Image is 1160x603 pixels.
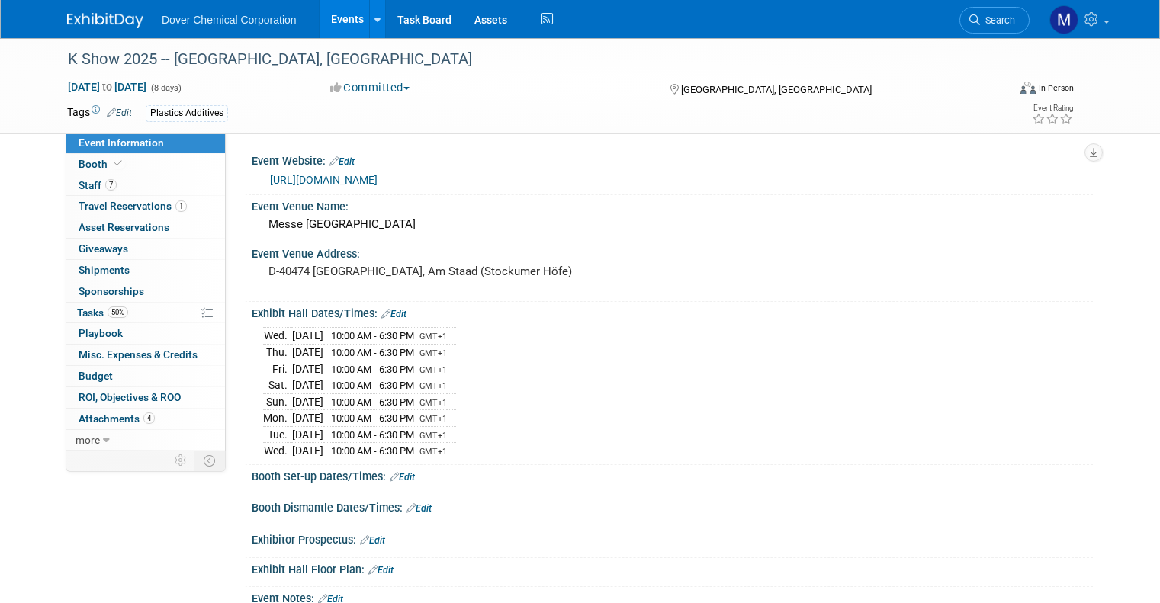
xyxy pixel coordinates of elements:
[79,200,187,212] span: Travel Reservations
[66,175,225,196] a: Staff7
[263,410,292,427] td: Mon.
[419,447,447,457] span: GMT+1
[292,328,323,345] td: [DATE]
[419,381,447,391] span: GMT+1
[292,377,323,394] td: [DATE]
[292,393,323,410] td: [DATE]
[66,154,225,175] a: Booth
[925,79,1074,102] div: Event Format
[79,370,113,382] span: Budget
[66,260,225,281] a: Shipments
[66,366,225,386] a: Budget
[79,285,144,297] span: Sponsorships
[66,345,225,365] a: Misc. Expenses & Credits
[252,465,1093,485] div: Booth Set-up Dates/Times:
[162,14,297,26] span: Dover Chemical Corporation
[270,174,378,186] a: [URL][DOMAIN_NAME]
[76,434,100,446] span: more
[252,242,1093,261] div: Event Venue Address:
[79,221,169,233] span: Asset Reservations
[108,306,128,318] span: 50%
[263,443,292,459] td: Wed.
[252,558,1093,578] div: Exhibit Hall Floor Plan:
[143,412,155,424] span: 4
[252,496,1093,516] div: Booth Dismantle Dates/Times:
[149,83,182,93] span: (8 days)
[79,264,130,276] span: Shipments
[419,431,447,441] span: GMT+1
[79,242,128,255] span: Giveaways
[77,306,128,319] span: Tasks
[66,323,225,344] a: Playbook
[331,429,414,441] span: 10:00 AM - 6:30 PM
[292,345,323,361] td: [DATE]
[66,409,225,429] a: Attachments4
[263,361,292,377] td: Fri.
[79,391,181,403] span: ROI, Objectives & ROO
[368,565,394,576] a: Edit
[1049,5,1078,34] img: Megan Hopkins
[419,414,447,424] span: GMT+1
[79,327,123,339] span: Playbook
[360,535,385,546] a: Edit
[66,281,225,302] a: Sponsorships
[263,213,1081,236] div: Messe [GEOGRAPHIC_DATA]
[67,104,132,122] td: Tags
[980,14,1015,26] span: Search
[263,426,292,443] td: Tue.
[252,528,1093,548] div: Exhibitor Prospectus:
[329,156,355,167] a: Edit
[175,200,187,212] span: 1
[331,347,414,358] span: 10:00 AM - 6:30 PM
[252,149,1093,169] div: Event Website:
[325,80,416,96] button: Committed
[292,426,323,443] td: [DATE]
[406,503,432,514] a: Edit
[959,7,1030,34] a: Search
[331,330,414,342] span: 10:00 AM - 6:30 PM
[66,196,225,217] a: Travel Reservations1
[331,396,414,408] span: 10:00 AM - 6:30 PM
[381,309,406,319] a: Edit
[1038,82,1074,94] div: In-Person
[331,445,414,457] span: 10:00 AM - 6:30 PM
[66,217,225,238] a: Asset Reservations
[67,80,147,94] span: [DATE] [DATE]
[419,398,447,408] span: GMT+1
[331,412,414,424] span: 10:00 AM - 6:30 PM
[79,348,198,361] span: Misc. Expenses & Credits
[79,158,125,170] span: Booth
[79,136,164,149] span: Event Information
[168,451,194,470] td: Personalize Event Tab Strip
[1032,104,1073,112] div: Event Rating
[146,105,228,121] div: Plastics Additives
[100,81,114,93] span: to
[252,302,1093,322] div: Exhibit Hall Dates/Times:
[419,332,447,342] span: GMT+1
[107,107,132,118] a: Edit
[63,46,988,73] div: K Show 2025 -- [GEOGRAPHIC_DATA], [GEOGRAPHIC_DATA]
[194,451,226,470] td: Toggle Event Tabs
[79,179,117,191] span: Staff
[419,348,447,358] span: GMT+1
[390,472,415,483] a: Edit
[114,159,122,168] i: Booth reservation complete
[263,328,292,345] td: Wed.
[681,84,872,95] span: [GEOGRAPHIC_DATA], [GEOGRAPHIC_DATA]
[268,265,586,278] pre: D-40474 [GEOGRAPHIC_DATA], Am Staad (Stockumer Höfe)
[292,443,323,459] td: [DATE]
[66,133,225,153] a: Event Information
[79,412,155,425] span: Attachments
[263,377,292,394] td: Sat.
[292,361,323,377] td: [DATE]
[252,195,1093,214] div: Event Venue Name:
[66,430,225,451] a: more
[66,239,225,259] a: Giveaways
[67,13,143,28] img: ExhibitDay
[105,179,117,191] span: 7
[331,364,414,375] span: 10:00 AM - 6:30 PM
[292,410,323,427] td: [DATE]
[419,365,447,375] span: GMT+1
[331,380,414,391] span: 10:00 AM - 6:30 PM
[263,345,292,361] td: Thu.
